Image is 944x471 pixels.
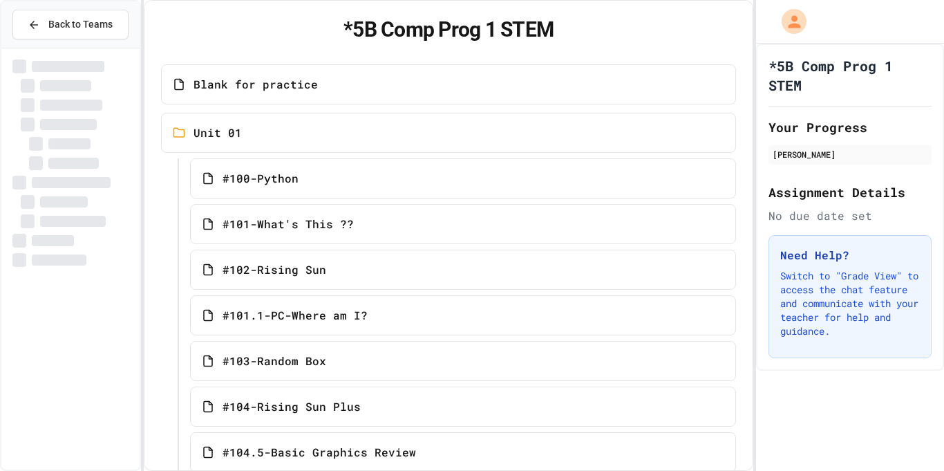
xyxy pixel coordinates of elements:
[190,250,737,290] a: #102-Rising Sun
[12,10,129,39] button: Back to Teams
[223,170,299,187] span: #100-Python
[780,247,920,264] h3: Need Help?
[193,124,242,141] span: Unit 01
[190,158,737,198] a: #100-Python
[190,204,737,244] a: #101-What's This ??
[161,64,737,104] a: Blank for practice
[223,398,361,415] span: #104-Rising Sun Plus
[773,148,927,160] div: [PERSON_NAME]
[768,183,932,202] h2: Assignment Details
[223,216,354,232] span: #101-What's This ??
[161,17,737,42] h1: *5B Comp Prog 1 STEM
[190,387,737,427] a: #104-Rising Sun Plus
[768,207,932,224] div: No due date set
[190,341,737,381] a: #103-Random Box
[768,118,932,137] h2: Your Progress
[223,353,326,369] span: #103-Random Box
[768,56,932,95] h1: *5B Comp Prog 1 STEM
[767,6,810,37] div: My Account
[223,444,416,461] span: #104.5-Basic Graphics Review
[223,307,368,324] span: #101.1-PC-Where am I?
[193,76,318,93] span: Blank for practice
[223,261,326,278] span: #102-Rising Sun
[780,269,920,338] p: Switch to "Grade View" to access the chat feature and communicate with your teacher for help and ...
[48,17,113,32] span: Back to Teams
[190,295,737,335] a: #101.1-PC-Where am I?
